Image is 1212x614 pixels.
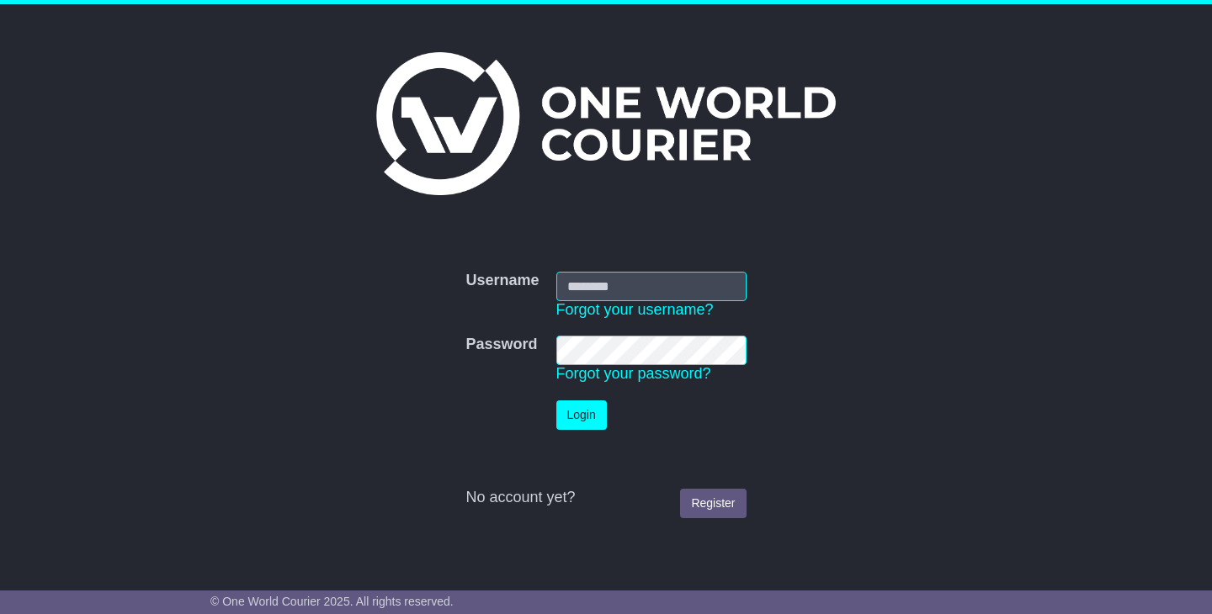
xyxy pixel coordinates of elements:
a: Register [680,489,746,518]
label: Username [465,272,539,290]
button: Login [556,400,607,430]
span: © One World Courier 2025. All rights reserved. [210,595,454,608]
label: Password [465,336,537,354]
div: No account yet? [465,489,746,507]
img: One World [376,52,836,195]
a: Forgot your username? [556,301,714,318]
a: Forgot your password? [556,365,711,382]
